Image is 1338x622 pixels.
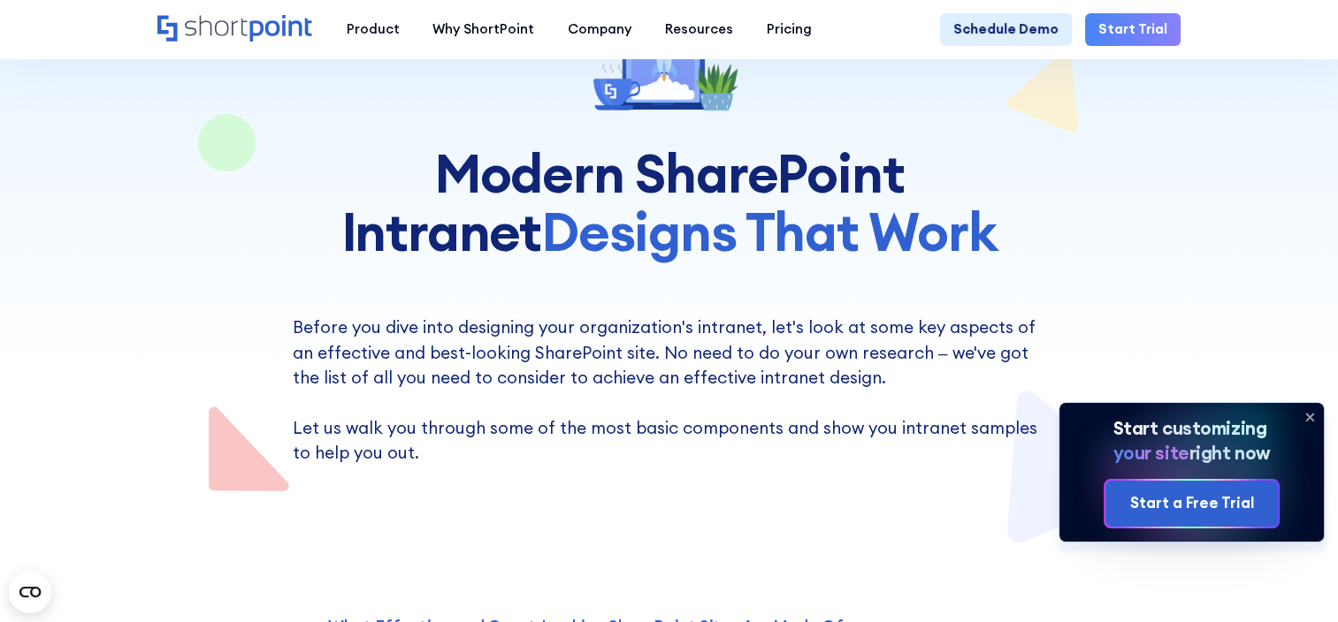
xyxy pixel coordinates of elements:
[940,13,1072,47] a: Schedule Demo
[568,19,631,40] div: Company
[330,13,417,47] a: Product
[157,15,313,43] a: Home
[1105,481,1277,527] a: Start a Free Trial
[293,144,1045,262] h1: Modern SharePoint Intranet
[665,19,733,40] div: Resources
[1085,13,1181,47] a: Start Trial
[346,19,399,40] div: Product
[416,13,551,47] a: Why ShortPoint
[1130,492,1254,515] div: Start a Free Trial
[1250,537,1338,622] iframe: Chat Widget
[293,315,1045,465] p: Before you dive into designing your organization's intranet, let's look at some key aspects of an...
[767,19,812,40] div: Pricing
[750,13,829,47] a: Pricing
[648,13,750,47] a: Resources
[541,197,997,265] span: Designs That Work
[432,19,534,40] div: Why ShortPoint
[551,13,648,47] a: Company
[9,571,51,613] button: Open CMP widget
